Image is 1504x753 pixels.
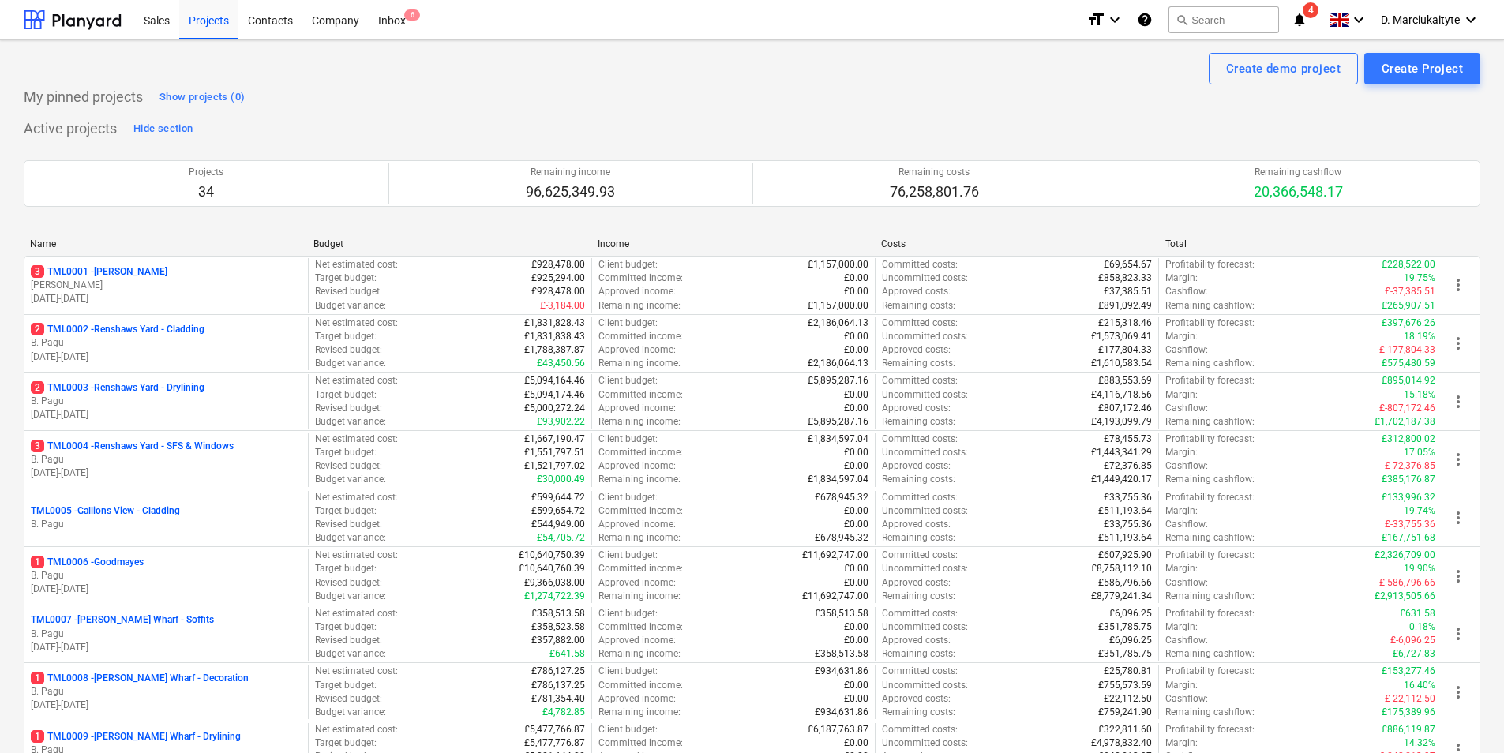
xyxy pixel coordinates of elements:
p: My pinned projects [24,88,143,107]
span: more_vert [1449,334,1468,353]
p: Committed income : [598,388,683,402]
p: £2,186,064.13 [808,317,868,330]
p: Remaining costs : [882,415,955,429]
p: £0.00 [844,576,868,590]
p: TML0002 - Renshaws Yard - Cladding [31,323,204,336]
p: Committed income : [598,620,683,634]
p: Target budget : [315,446,377,459]
p: £0.00 [844,459,868,473]
p: £33,755.36 [1104,518,1152,531]
p: 19.90% [1404,562,1435,575]
div: Create demo project [1226,58,1341,79]
p: £133,996.32 [1382,491,1435,504]
p: Target budget : [315,562,377,575]
p: 34 [189,182,223,201]
p: Remaining costs : [882,647,955,661]
p: £1,831,828.43 [524,317,585,330]
p: Remaining costs : [882,531,955,545]
p: £599,644.72 [531,491,585,504]
span: more_vert [1449,392,1468,411]
p: Revised budget : [315,343,382,357]
p: TML0004 - Renshaws Yard - SFS & Windows [31,440,234,453]
p: Remaining cashflow : [1165,590,1255,603]
p: Uncommitted costs : [882,272,968,285]
p: £641.58 [549,647,585,661]
span: 6 [404,9,420,21]
p: £1,449,420.17 [1091,473,1152,486]
p: £5,094,174.46 [524,388,585,402]
p: £215,318.46 [1098,317,1152,330]
div: 1TML0006 -GoodmayesB. Pagu[DATE]-[DATE] [31,556,302,596]
p: [DATE] - [DATE] [31,408,302,421]
p: £0.00 [844,330,868,343]
p: Cashflow : [1165,343,1208,357]
p: TML0001 - [PERSON_NAME] [31,265,167,279]
p: £10,640,760.39 [519,562,585,575]
p: Committed costs : [882,317,958,330]
p: Remaining costs : [882,473,955,486]
p: £-586,796.66 [1379,576,1435,590]
p: Revised budget : [315,634,382,647]
div: Create Project [1382,58,1463,79]
p: Remaining costs : [882,590,955,603]
p: Client budget : [598,549,658,562]
span: 2 [31,323,44,335]
p: Approved income : [598,576,676,590]
p: £93,902.22 [537,415,585,429]
p: B. Pagu [31,685,302,699]
p: £69,654.67 [1104,258,1152,272]
p: Revised budget : [315,459,382,473]
p: £11,692,747.00 [802,549,868,562]
p: £358,523.58 [531,620,585,634]
p: Client budget : [598,317,658,330]
p: £11,692,747.00 [802,590,868,603]
p: Committed income : [598,562,683,575]
p: B. Pagu [31,569,302,583]
p: Approved income : [598,285,676,298]
p: 15.18% [1404,388,1435,402]
p: £2,913,505.66 [1375,590,1435,603]
p: Target budget : [315,272,377,285]
div: 2TML0003 -Renshaws Yard - DryliningB. Pagu[DATE]-[DATE] [31,381,302,421]
p: Net estimated cost : [315,491,398,504]
p: Cashflow : [1165,285,1208,298]
p: Remaining costs : [882,357,955,370]
p: Uncommitted costs : [882,446,968,459]
p: £-72,376.85 [1385,459,1435,473]
p: £0.00 [844,634,868,647]
p: Projects [189,166,223,179]
p: 20,366,548.17 [1254,182,1343,201]
p: 17.05% [1404,446,1435,459]
p: £-6,096.25 [1390,634,1435,647]
p: Margin : [1165,330,1198,343]
p: £397,676.26 [1382,317,1435,330]
p: 96,625,349.93 [526,182,615,201]
p: Committed costs : [882,491,958,504]
p: £33,755.36 [1104,491,1152,504]
p: £72,376.85 [1104,459,1152,473]
p: [DATE] - [DATE] [31,350,302,364]
p: Profitability forecast : [1165,374,1255,388]
p: £43,450.56 [537,357,585,370]
div: Budget [313,238,584,249]
p: £6,096.25 [1109,607,1152,620]
p: Remaining income : [598,299,681,313]
p: 19.75% [1404,272,1435,285]
p: Committed costs : [882,258,958,272]
p: B. Pagu [31,336,302,350]
p: Net estimated cost : [315,607,398,620]
p: £8,758,112.10 [1091,562,1152,575]
p: Uncommitted costs : [882,330,968,343]
button: Hide section [129,116,197,141]
p: £1,551,797.51 [524,446,585,459]
p: £0.00 [844,343,868,357]
p: Target budget : [315,620,377,634]
p: Approved income : [598,459,676,473]
p: Cashflow : [1165,634,1208,647]
p: Remaining cashflow : [1165,531,1255,545]
div: Total [1165,238,1436,249]
p: 0.18% [1409,620,1435,634]
p: £5,094,164.46 [524,374,585,388]
p: Profitability forecast : [1165,491,1255,504]
button: Show projects (0) [156,84,249,110]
